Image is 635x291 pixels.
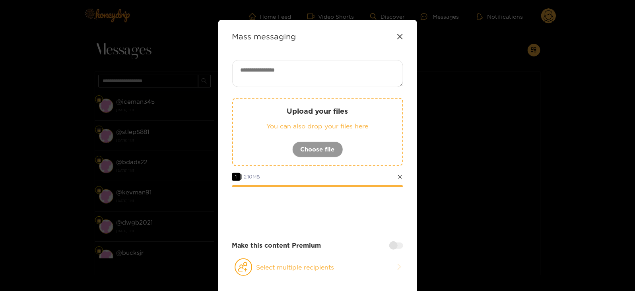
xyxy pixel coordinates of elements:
span: 1 [232,173,240,181]
strong: Make this content Premium [232,241,321,250]
button: Choose file [292,142,343,157]
span: 2.10 MB [244,174,260,179]
p: You can also drop your files here [249,122,386,131]
button: Select multiple recipients [232,258,403,276]
strong: Mass messaging [232,32,296,41]
p: Upload your files [249,107,386,116]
